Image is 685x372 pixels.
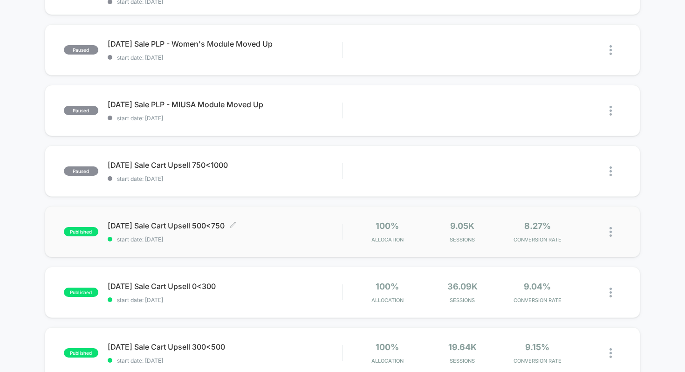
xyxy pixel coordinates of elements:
span: Sessions [427,358,498,364]
span: CONVERSION RATE [502,297,573,303]
span: 100% [376,342,399,352]
span: [DATE] Sale Cart Upsell 300<500 [108,342,342,351]
span: CONVERSION RATE [502,358,573,364]
span: 100% [376,282,399,291]
span: 9.15% [525,342,549,352]
span: 9.04% [524,282,551,291]
span: Allocation [371,358,404,364]
img: close [610,288,612,297]
img: close [610,45,612,55]
span: published [64,348,98,358]
span: published [64,227,98,236]
span: paused [64,166,98,176]
span: 9.05k [450,221,474,231]
span: 100% [376,221,399,231]
span: [DATE] Sale PLP - Women's Module Moved Up [108,39,342,48]
span: start date: [DATE] [108,296,342,303]
span: CONVERSION RATE [502,236,573,243]
span: 19.64k [448,342,477,352]
span: 36.09k [447,282,478,291]
span: 8.27% [524,221,551,231]
span: Sessions [427,297,498,303]
span: start date: [DATE] [108,115,342,122]
img: close [610,106,612,116]
img: close [610,166,612,176]
img: close [610,348,612,358]
span: [DATE] Sale Cart Upsell 750<1000 [108,160,342,170]
span: Sessions [427,236,498,243]
img: close [610,227,612,237]
span: paused [64,106,98,115]
span: [DATE] Sale Cart Upsell 0<300 [108,282,342,291]
span: [DATE] Sale Cart Upsell 500<750 [108,221,342,230]
span: published [64,288,98,297]
span: Allocation [371,236,404,243]
span: start date: [DATE] [108,236,342,243]
span: paused [64,45,98,55]
span: [DATE] Sale PLP - MIUSA Module Moved Up [108,100,342,109]
span: start date: [DATE] [108,357,342,364]
span: start date: [DATE] [108,54,342,61]
span: start date: [DATE] [108,175,342,182]
span: Allocation [371,297,404,303]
